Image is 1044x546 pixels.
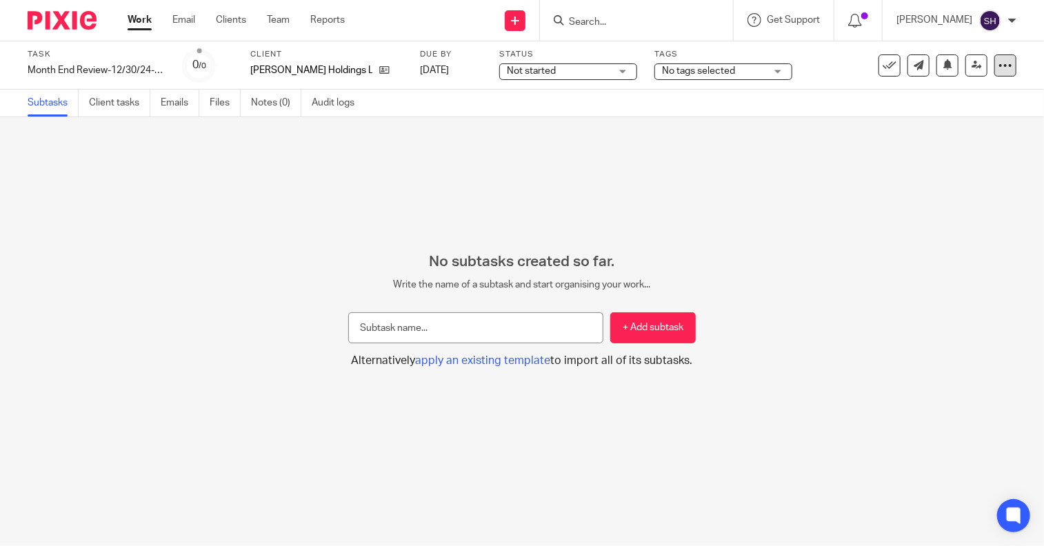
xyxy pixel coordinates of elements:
a: Client tasks [89,90,150,117]
input: Search [568,17,692,29]
div: 0 [192,57,206,73]
a: Notes (0) [251,90,301,117]
label: Client [250,49,403,60]
p: [PERSON_NAME] Holdings LLC [250,63,372,77]
p: Write the name of a subtask and start organising your work... [348,278,696,292]
button: + Add subtask [610,312,696,343]
a: Clients [216,13,246,27]
span: apply an existing template [416,355,551,366]
label: Tags [654,49,792,60]
a: Emails [161,90,199,117]
span: Get Support [767,15,820,25]
input: Subtask name... [348,312,603,343]
a: Email [172,13,195,27]
label: Due by [420,49,482,60]
button: Alternativelyapply an existing templateto import all of its subtasks. [348,354,696,368]
img: svg%3E [979,10,1001,32]
div: Month End Review-12/30/24-1/26/25 [28,63,165,77]
a: Reports [310,13,345,27]
a: Files [210,90,241,117]
h2: No subtasks created so far. [348,253,696,271]
span: No tags selected [662,66,735,76]
a: Team [267,13,290,27]
a: Subtasks [28,90,79,117]
small: /0 [199,62,206,70]
a: Work [128,13,152,27]
label: Status [499,49,637,60]
span: [DATE] [420,65,449,75]
span: Not started [507,66,556,76]
label: Task [28,49,165,60]
p: [PERSON_NAME] [896,13,972,27]
img: Pixie [28,11,97,30]
a: Audit logs [312,90,365,117]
